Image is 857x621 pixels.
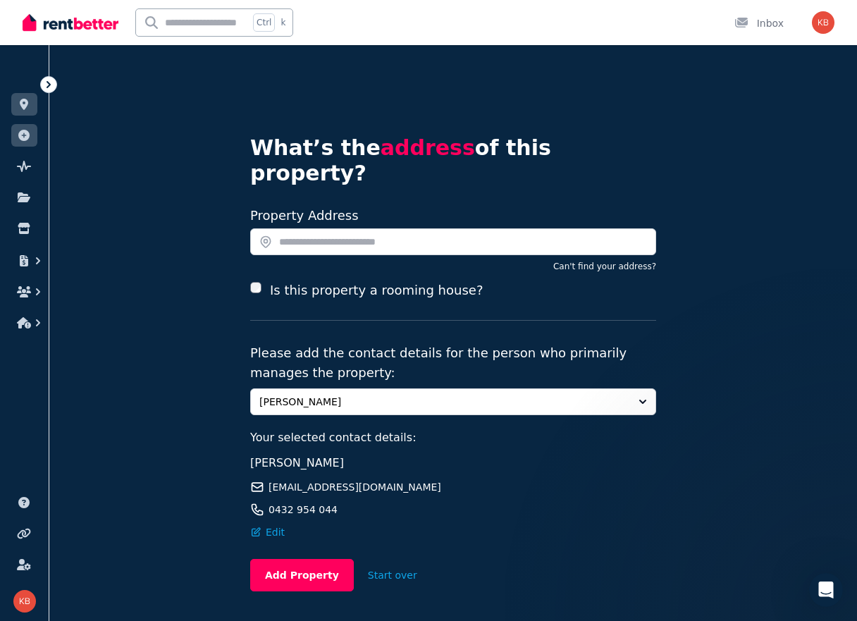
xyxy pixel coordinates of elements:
label: Property Address [250,208,359,223]
span: [EMAIL_ADDRESS][DOMAIN_NAME] [269,480,441,494]
button: Can't find your address? [553,261,656,272]
span: [PERSON_NAME] [250,456,344,469]
span: [PERSON_NAME] [259,395,627,409]
img: Kevin Bock [812,11,834,34]
button: [PERSON_NAME] [250,388,656,415]
iframe: Intercom live chat [809,573,843,607]
img: RentBetter [23,12,118,33]
p: Your selected contact details: [250,429,656,446]
span: Ctrl [253,13,275,32]
span: Edit [266,525,285,539]
label: Is this property a rooming house? [270,281,483,300]
span: k [280,17,285,28]
div: Inbox [734,16,784,30]
button: Add Property [250,559,354,591]
p: Please add the contact details for the person who primarily manages the property: [250,343,656,383]
h4: What’s the of this property? [250,135,656,186]
span: address [381,135,475,160]
button: Start over [354,560,431,591]
button: Edit [250,525,285,539]
img: Kevin Bock [13,590,36,613]
span: 0432 954 044 [269,503,338,517]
